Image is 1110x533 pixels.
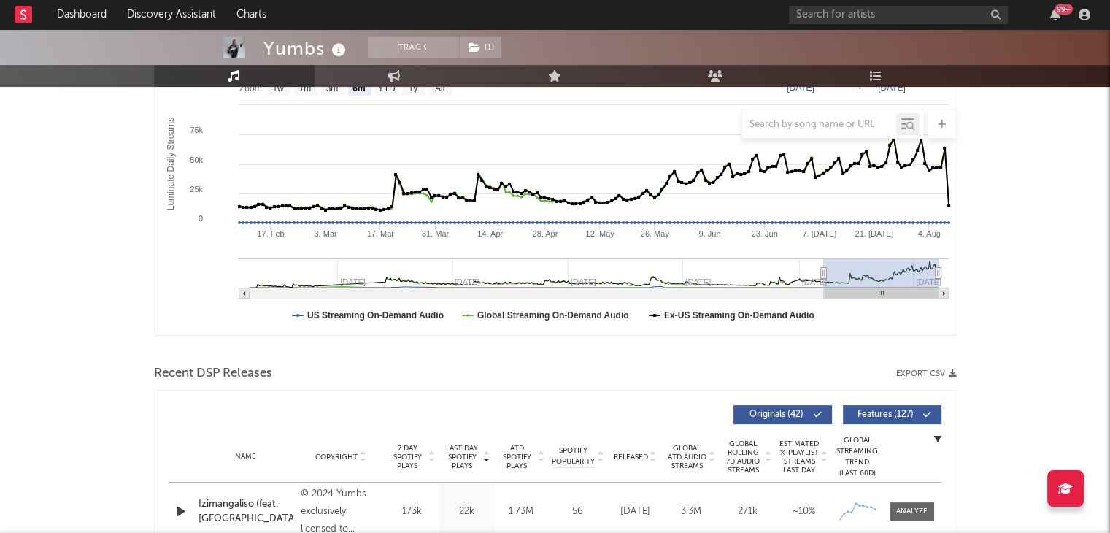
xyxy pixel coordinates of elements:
text: 12. May [585,229,614,238]
text: Luminate Daily Streams [165,118,175,210]
span: Copyright [315,453,358,461]
div: 1.73M [498,505,545,519]
text: YTD [377,83,395,93]
text: 23. Jun [751,229,777,238]
text: 3m [325,83,338,93]
text: All [434,83,444,93]
text: 21. [DATE] [855,229,893,238]
text: 17. Feb [257,229,284,238]
text: 9. Jun [698,229,720,238]
text: 25k [190,185,203,193]
input: Search by song name or URL [742,119,896,131]
div: 3.3M [667,505,716,519]
span: Last Day Spotify Plays [443,444,482,470]
div: Yumbs [263,37,350,61]
svg: Luminate Daily Consumption [155,43,956,335]
text: 1w [272,83,284,93]
button: 99+ [1050,9,1060,20]
span: ( 1 ) [459,37,502,58]
span: ATD Spotify Plays [498,444,536,470]
text: 26. May [640,229,669,238]
span: Released [614,453,648,461]
span: Estimated % Playlist Streams Last Day [779,440,820,475]
span: Spotify Popularity [552,445,595,467]
text: 0 [198,214,202,223]
text: [DATE] [916,277,941,286]
div: 271k [723,505,772,519]
text: 7. [DATE] [802,229,836,238]
div: [DATE] [611,505,660,519]
text: 3. Mar [314,229,337,238]
input: Search for artists [789,6,1008,24]
span: Global Rolling 7D Audio Streams [723,440,763,475]
text: Global Streaming On-Demand Audio [477,310,628,321]
div: 173k [388,505,436,519]
button: Track [368,37,459,58]
text: [DATE] [878,83,906,93]
text: [DATE] [787,83,814,93]
div: 22k [443,505,490,519]
text: 17. Mar [366,229,394,238]
a: Izimangaliso (feat. [GEOGRAPHIC_DATA]) [199,497,294,526]
text: Zoom [239,83,262,93]
div: 99 + [1055,4,1073,15]
span: Global ATD Audio Streams [667,444,707,470]
span: 7 Day Spotify Plays [388,444,427,470]
span: Originals ( 42 ) [743,410,810,419]
text: → [854,83,863,93]
text: 31. Mar [421,229,449,238]
text: 50k [190,156,203,164]
text: Ex-US Streaming On-Demand Audio [663,310,814,321]
span: Recent DSP Releases [154,365,272,383]
span: Features ( 127 ) [852,410,920,419]
text: 4. Aug [917,229,940,238]
text: 1y [408,83,417,93]
text: US Streaming On-Demand Audio [307,310,444,321]
text: 28. Apr [532,229,558,238]
text: 6m [352,83,365,93]
text: 14. Apr [477,229,503,238]
button: Originals(42) [733,405,832,424]
div: 56 [552,505,604,519]
text: 1m [298,83,311,93]
button: Export CSV [896,369,957,378]
div: Global Streaming Trend (Last 60D) [836,435,879,479]
button: (1) [460,37,501,58]
div: Name [199,451,294,462]
button: Features(127) [843,405,941,424]
div: ~ 10 % [779,505,828,519]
